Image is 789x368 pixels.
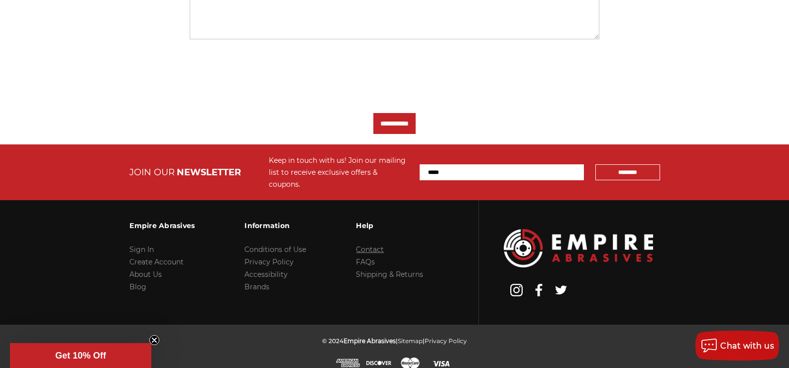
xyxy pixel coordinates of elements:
div: Get 10% OffClose teaser [10,343,151,368]
a: Conditions of Use [244,245,306,254]
a: Blog [129,282,146,291]
a: Brands [244,282,269,291]
h3: Information [244,215,306,236]
a: Privacy Policy [425,337,467,345]
span: Empire Abrasives [343,337,396,345]
a: Accessibility [244,270,288,279]
a: Sign In [129,245,154,254]
h3: Help [356,215,423,236]
a: FAQs [356,257,375,266]
span: Chat with us [720,341,774,351]
a: About Us [129,270,162,279]
span: JOIN OUR [129,167,175,178]
a: Privacy Policy [244,257,294,266]
a: Sitemap [398,337,423,345]
a: Contact [356,245,384,254]
img: Empire Abrasives Logo Image [504,229,653,267]
a: Create Account [129,257,184,266]
button: Chat with us [695,331,779,361]
span: NEWSLETTER [177,167,241,178]
div: Keep in touch with us! Join our mailing list to receive exclusive offers & coupons. [269,154,410,190]
h3: Empire Abrasives [129,215,195,236]
p: © 2024 | | [322,335,467,347]
span: Get 10% Off [55,351,106,361]
button: Close teaser [149,335,159,345]
iframe: reCAPTCHA [190,53,341,92]
a: Shipping & Returns [356,270,423,279]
